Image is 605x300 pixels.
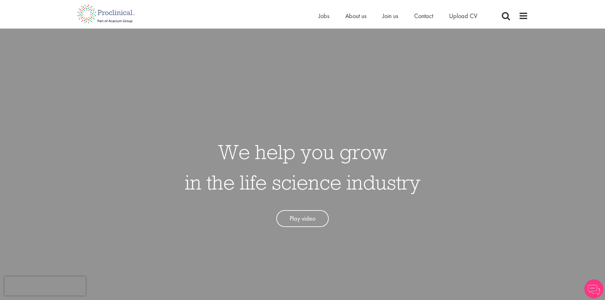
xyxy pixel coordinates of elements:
a: Jobs [319,12,329,20]
a: Upload CV [449,12,477,20]
a: Join us [382,12,398,20]
h1: We help you grow in the life science industry [185,137,420,197]
a: Play video [276,210,329,227]
a: Contact [414,12,433,20]
a: About us [345,12,366,20]
img: Chatbot [584,279,603,298]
